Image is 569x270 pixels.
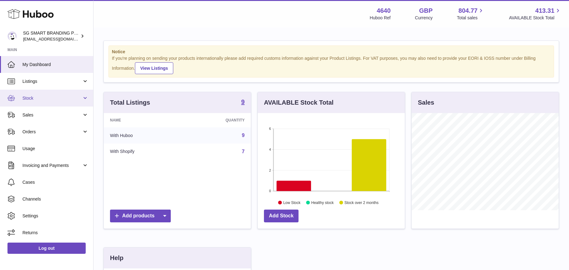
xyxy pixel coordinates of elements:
h3: Total Listings [110,98,150,107]
a: 7 [242,149,245,154]
span: Invoicing and Payments [22,163,82,168]
strong: GBP [419,7,433,15]
span: [EMAIL_ADDRESS][DOMAIN_NAME] [23,36,92,41]
a: Log out [7,243,86,254]
span: Orders [22,129,82,135]
a: Add Stock [264,210,299,222]
text: 6 [269,127,271,130]
td: With Huboo [104,127,183,144]
text: Healthy stock [311,200,334,205]
a: 9 [242,133,245,138]
text: Low Stock [283,200,301,205]
div: Huboo Ref [370,15,391,21]
span: Settings [22,213,88,219]
th: Name [104,113,183,127]
text: 4 [269,148,271,151]
a: 413.31 AVAILABLE Stock Total [509,7,562,21]
a: Add products [110,210,171,222]
a: 9 [241,99,245,106]
div: Currency [415,15,433,21]
span: My Dashboard [22,62,88,68]
img: uktopsmileshipping@gmail.com [7,31,17,41]
span: Channels [22,196,88,202]
span: Total sales [457,15,485,21]
span: Sales [22,112,82,118]
text: 0 [269,189,271,193]
span: Cases [22,179,88,185]
span: Stock [22,95,82,101]
text: Stock over 2 months [344,200,378,205]
a: 804.77 Total sales [457,7,485,21]
span: AVAILABLE Stock Total [509,15,562,21]
span: 804.77 [458,7,477,15]
strong: Notice [112,49,551,55]
strong: 4640 [377,7,391,15]
h3: Sales [418,98,434,107]
div: SG SMART BRANDING PTE. LTD. [23,30,79,42]
span: Listings [22,78,82,84]
span: Usage [22,146,88,152]
h3: Help [110,254,123,262]
h3: AVAILABLE Stock Total [264,98,333,107]
td: With Shopify [104,144,183,160]
th: Quantity [183,113,251,127]
span: 413.31 [535,7,554,15]
strong: 9 [241,99,245,105]
span: Returns [22,230,88,236]
text: 2 [269,168,271,172]
a: View Listings [135,62,173,74]
div: If you're planning on sending your products internationally please add required customs informati... [112,55,551,74]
